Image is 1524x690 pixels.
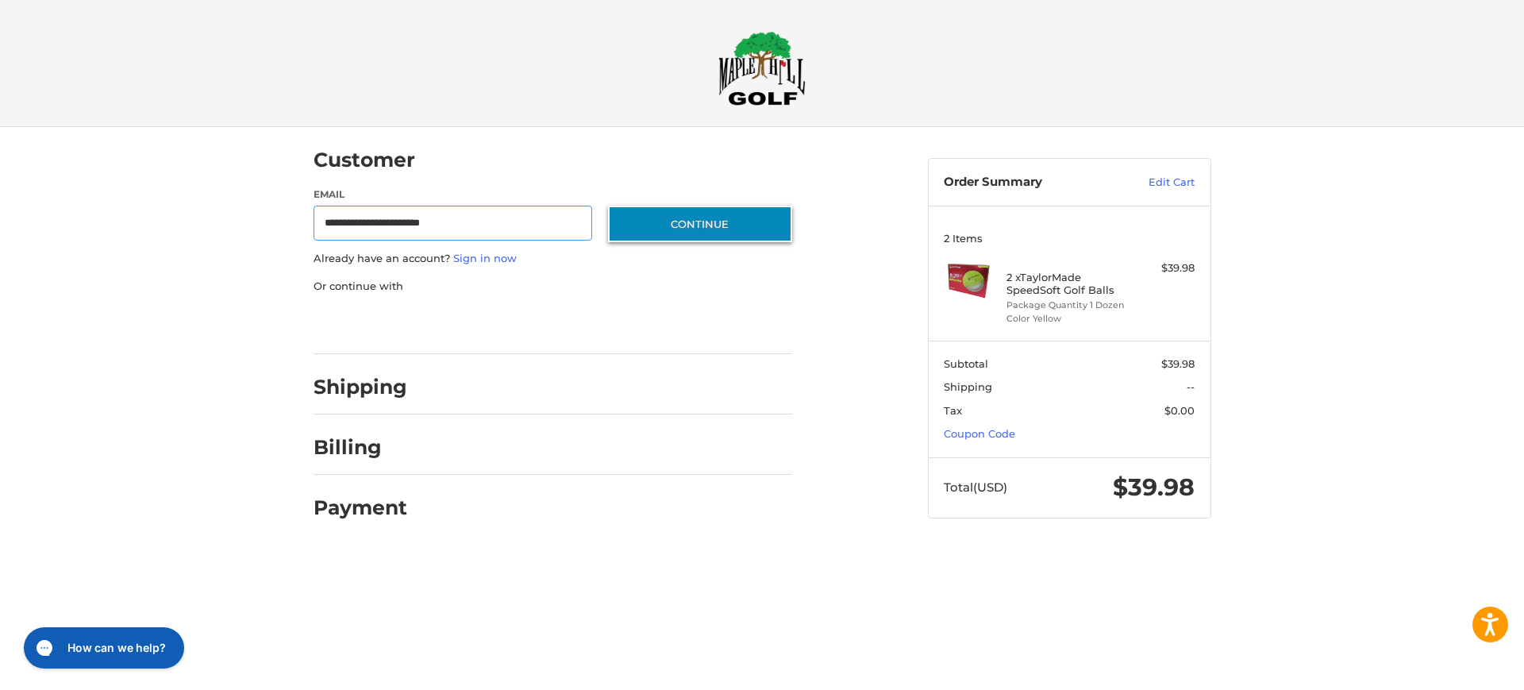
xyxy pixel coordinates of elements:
[1006,312,1128,326] li: Color Yellow
[1114,175,1195,191] a: Edit Cart
[1132,260,1195,276] div: $39.98
[314,375,407,399] h2: Shipping
[944,357,988,370] span: Subtotal
[314,187,593,202] label: Email
[1161,357,1195,370] span: $39.98
[1006,271,1128,297] h4: 2 x TaylorMade SpeedSoft Golf Balls
[314,435,406,460] h2: Billing
[718,31,806,106] img: Maple Hill Golf
[1113,472,1195,502] span: $39.98
[944,175,1114,191] h3: Order Summary
[608,206,792,242] button: Continue
[308,310,427,338] iframe: PayPal-paypal
[443,310,562,338] iframe: PayPal-paylater
[944,380,992,393] span: Shipping
[944,404,962,417] span: Tax
[1006,299,1128,312] li: Package Quantity 1 Dozen
[944,232,1195,245] h3: 2 Items
[577,310,696,338] iframe: PayPal-venmo
[944,427,1015,440] a: Coupon Code
[314,495,407,520] h2: Payment
[944,480,1007,495] span: Total (USD)
[16,622,189,674] iframe: Gorgias live chat messenger
[1187,380,1195,393] span: --
[314,148,415,172] h2: Customer
[453,252,517,264] a: Sign in now
[314,251,792,267] p: Already have an account?
[314,279,792,295] p: Or continue with
[1164,404,1195,417] span: $0.00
